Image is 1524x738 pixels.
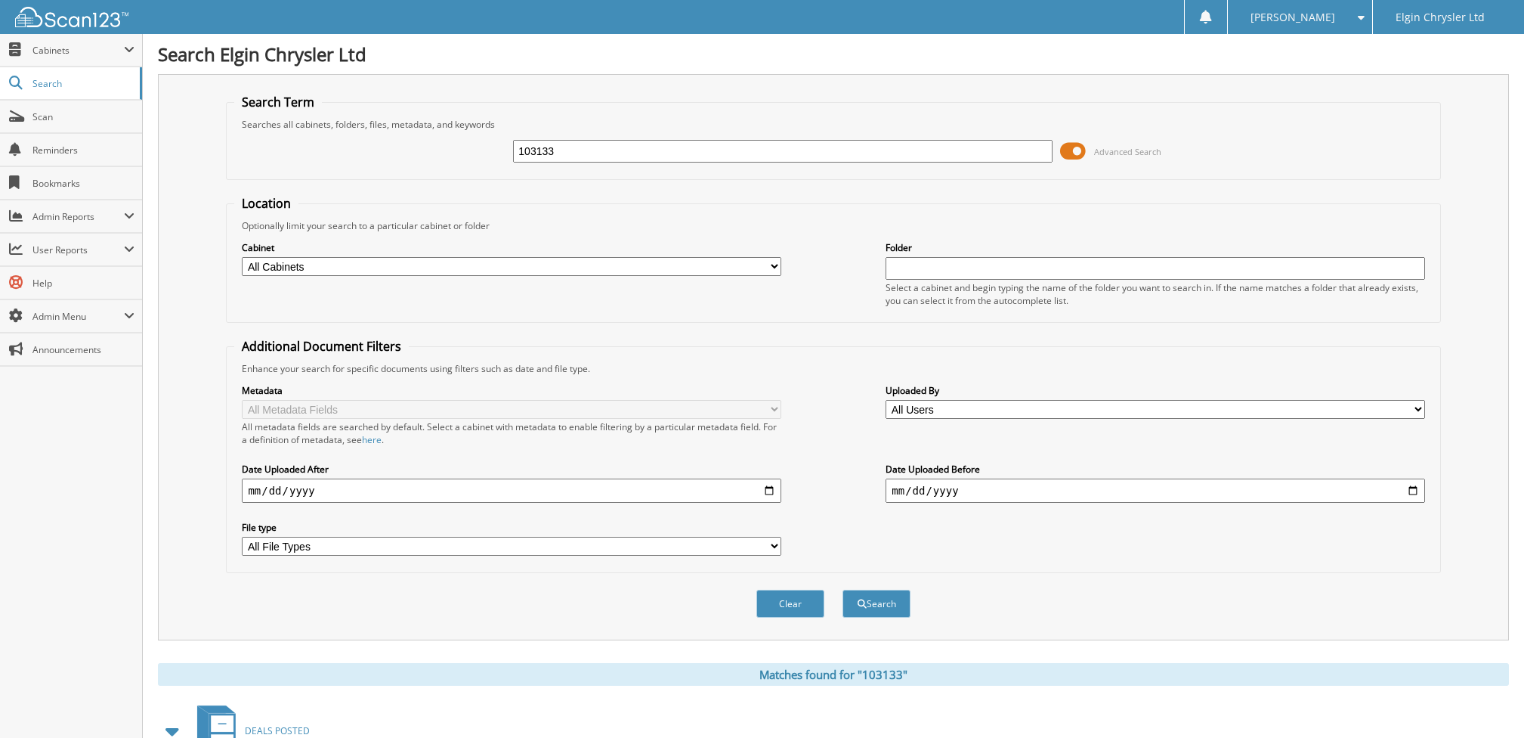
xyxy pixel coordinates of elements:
label: Cabinet [242,241,781,254]
h1: Search Elgin Chrysler Ltd [158,42,1509,67]
span: Search [32,77,132,90]
span: Reminders [32,144,134,157]
button: Clear [756,590,824,618]
input: end [886,479,1424,503]
label: Uploaded By [886,384,1424,397]
span: [PERSON_NAME] [1250,13,1335,22]
label: Date Uploaded Before [886,463,1424,476]
label: Folder [886,241,1424,254]
legend: Additional Document Filters [234,338,409,355]
a: here [362,433,382,446]
legend: Location [234,195,298,212]
span: Scan [32,110,134,123]
input: start [242,479,781,503]
span: Advanced Search [1094,146,1161,157]
span: Elgin Chrysler Ltd [1396,13,1485,22]
span: User Reports [32,243,124,256]
span: Admin Reports [32,210,124,223]
div: Searches all cabinets, folders, files, metadata, and keywords [234,118,1432,131]
label: Date Uploaded After [242,463,781,476]
span: DEALS POSTED [245,724,310,737]
span: Cabinets [32,44,124,57]
label: Metadata [242,384,781,397]
img: scan123-logo-white.svg [15,7,128,27]
span: Help [32,277,134,290]
span: Bookmarks [32,177,134,190]
div: Select a cabinet and begin typing the name of the folder you want to search in. If the name match... [886,281,1424,307]
span: Announcements [32,343,134,356]
label: File type [242,521,781,534]
div: Enhance your search for specific documents using filters such as date and file type. [234,362,1432,375]
div: All metadata fields are searched by default. Select a cabinet with metadata to enable filtering b... [242,420,781,446]
div: Matches found for "103133" [158,663,1509,686]
span: Admin Menu [32,310,124,323]
legend: Search Term [234,94,322,110]
div: Optionally limit your search to a particular cabinet or folder [234,219,1432,232]
button: Search [842,590,910,618]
